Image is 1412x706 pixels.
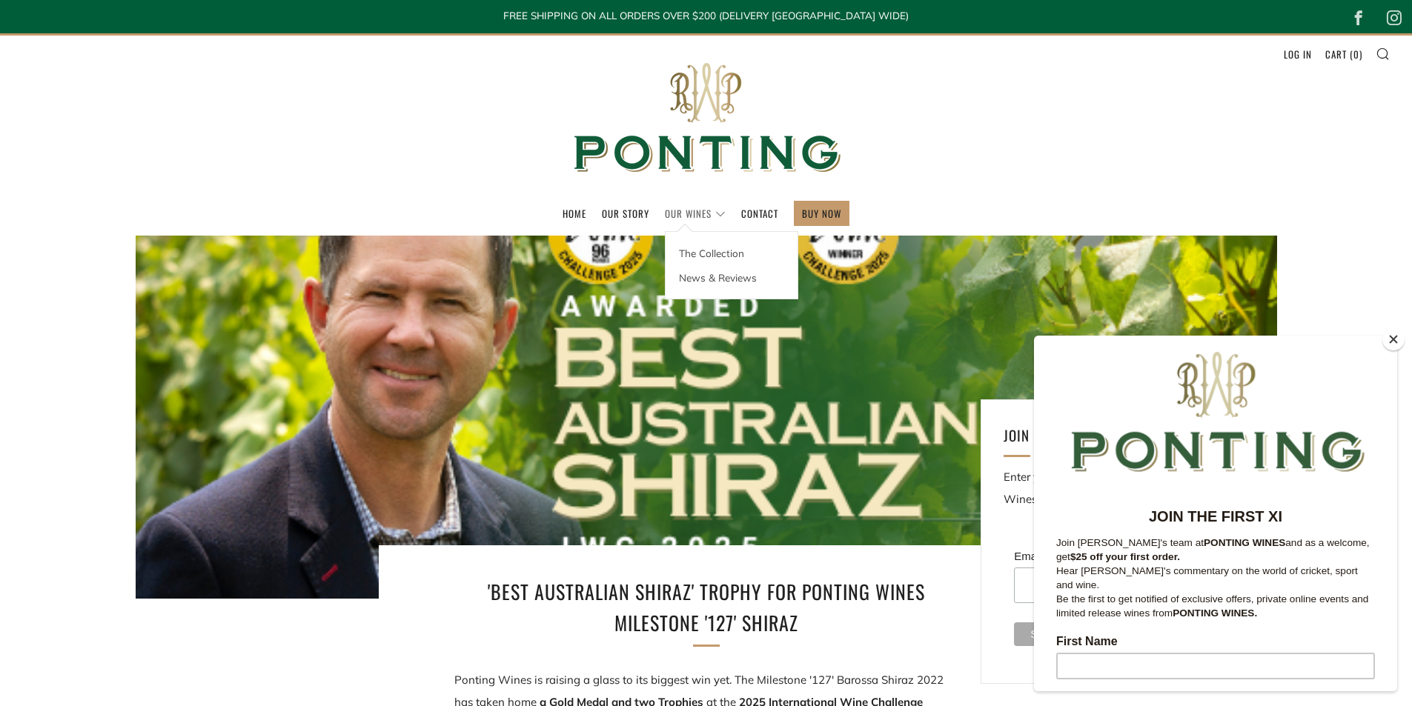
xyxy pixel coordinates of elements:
[22,486,341,513] input: Subscribe
[1325,42,1362,66] a: Cart (0)
[1004,466,1358,510] p: Enter your email address below and get $25 off your first Ponting Wines order.
[22,299,341,317] label: First Name
[462,576,951,638] h1: 'Best Australian Shiraz' Trophy for Ponting Wines Milestone '127' Shiraz
[1004,422,1340,447] h4: Join [PERSON_NAME]'s team at ponting Wines
[1284,42,1312,66] a: Log in
[22,228,341,256] p: Hear [PERSON_NAME]'s commentary on the world of cricket, sport and wine.
[22,200,341,228] p: Join [PERSON_NAME]'s team at and as a welcome, get
[1014,531,1344,545] div: indicates required
[22,424,341,442] label: Email
[666,241,798,265] a: The Collection
[666,265,798,290] a: News & Reviews
[741,202,778,225] a: Contact
[1353,47,1359,61] span: 0
[22,362,341,379] label: Last Name
[1014,545,1344,566] label: Email Address
[170,202,251,213] strong: PONTING WINES
[22,530,332,595] span: We will send you a confirmation email to subscribe. I agree to sign up to the Ponting Wines newsl...
[139,272,223,283] strong: PONTING WINES.
[1382,328,1405,350] button: Close
[22,256,341,284] p: Be the first to get notified of exclusive offers, private online events and limited release wines...
[1014,622,1096,646] input: Subscribe
[36,216,146,227] strong: $25 off your first order.
[602,202,649,225] a: Our Story
[558,36,855,201] img: Ponting Wines
[802,202,841,225] a: BUY NOW
[665,202,726,225] a: Our Wines
[563,202,586,225] a: Home
[115,173,248,189] strong: JOIN THE FIRST XI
